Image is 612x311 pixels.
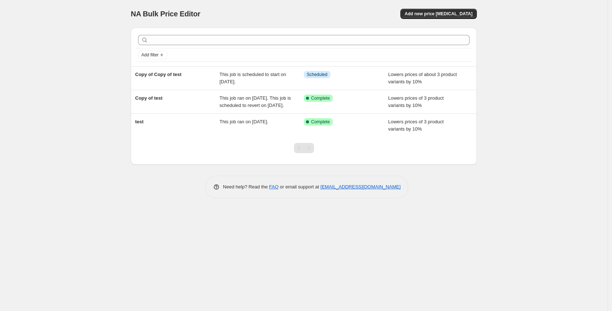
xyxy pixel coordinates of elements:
span: Scheduled [307,72,327,77]
span: Need help? Read the [223,184,269,190]
span: Copy of Copy of test [135,72,181,77]
span: Lowers prices of about 3 product variants by 10% [388,72,457,84]
a: [EMAIL_ADDRESS][DOMAIN_NAME] [321,184,401,190]
button: Add filter [138,51,167,59]
a: FAQ [269,184,279,190]
span: This job is scheduled to start on [DATE]. [220,72,286,84]
span: This job ran on [DATE]. [220,119,268,124]
span: test [135,119,144,124]
span: Lowers prices of 3 product variants by 10% [388,119,444,132]
span: Complete [311,95,330,101]
span: This job ran on [DATE]. This job is scheduled to revert on [DATE]. [220,95,291,108]
span: NA Bulk Price Editor [131,10,200,18]
span: Copy of test [135,95,162,101]
nav: Pagination [294,143,314,153]
span: Complete [311,119,330,125]
span: Add filter [141,52,158,58]
span: or email support at [279,184,321,190]
span: Add new price [MEDICAL_DATA] [405,11,472,17]
span: Lowers prices of 3 product variants by 10% [388,95,444,108]
button: Add new price [MEDICAL_DATA] [400,9,477,19]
